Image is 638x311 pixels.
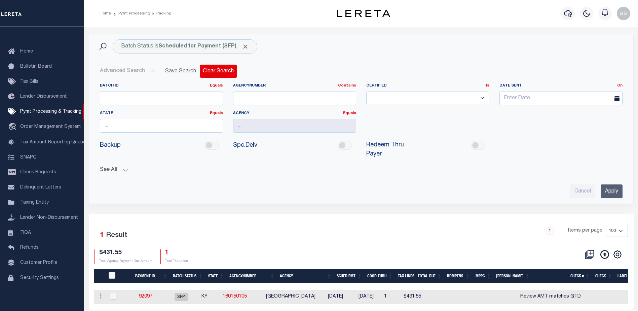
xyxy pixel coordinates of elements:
a: On [617,84,623,88]
td: Review AMT matches GTD [518,290,584,304]
input: ... [100,119,223,133]
span: SNAPQ [20,155,37,160]
th: Agency: activate to sort column ascending [277,269,334,283]
th: Payment ID: activate to sort column ascending [126,269,170,283]
a: Equals [210,84,223,88]
span: Tax Amount Reporting Queue [20,140,86,145]
span: Click to Remove [242,43,249,50]
span: Bulletin Board [20,64,52,69]
span: Home [20,49,33,54]
a: 92097 [139,294,152,299]
label: AgencyNumber [233,83,356,89]
span: TIQA [20,230,31,235]
a: Equals [343,111,356,115]
button: See All [100,167,623,173]
th: Rdmptns: activate to sort column ascending [444,269,473,283]
button: Save Search [161,65,200,78]
a: Contains [338,84,356,88]
th: Tax Lines [395,269,415,283]
span: Check Requests [20,170,56,175]
th: Total Due: activate to sort column ascending [415,269,444,283]
td: $431.55 [401,290,430,304]
img: logo-dark.svg [337,10,390,17]
span: Taxing Entity [20,200,49,205]
span: Customer Profile [20,261,57,265]
th: Bill Fee: activate to sort column ascending [493,269,532,283]
span: Lender Disbursement [20,94,67,99]
td: KY [199,290,220,304]
th: Label: activate to sort column ascending [615,269,637,283]
input: Apply [601,184,623,198]
input: ... [233,92,356,105]
p: Total Tax Lines [165,259,188,264]
th: Check: activate to sort column ascending [593,269,615,283]
span: Order Management System [20,125,81,129]
td: 1 [381,290,401,304]
a: 160150105 [223,294,247,299]
span: 1 [100,232,104,239]
span: SFP [175,293,188,301]
span: Redeem Thru Payer [366,141,421,159]
label: Certified [366,83,489,89]
label: State [100,111,223,116]
a: 1 [546,227,554,235]
span: Delinquent Letters [20,185,61,190]
i: travel_explore [8,123,19,132]
input: ... [100,92,223,105]
a: Equals [210,111,223,115]
span: Refunds [20,245,39,250]
li: Pymt Processing & Tracking [111,10,172,16]
span: Lender Non-Disbursement [20,215,78,220]
span: Spc.Delv [233,141,257,150]
th: Good Thru: activate to sort column ascending [365,269,395,283]
input: ... [233,119,356,133]
th: State: activate to sort column ascending [205,269,227,283]
th: Check #: activate to sort column ascending [532,269,593,283]
img: svg+xml;base64,PHN2ZyB4bWxucz0iaHR0cDovL3d3dy53My5vcmcvMjAwMC9zdmciIHBvaW50ZXItZXZlbnRzPSJub25lIi... [617,7,630,20]
b: Scheduled for Payment (SFP) [158,44,249,49]
button: Clear Search [200,65,237,78]
th: PayeePmtBatchStatus [105,269,126,283]
label: Agency [233,111,356,116]
div: Batch Status is [113,39,257,54]
label: Result [106,230,127,241]
span: Security Settings [20,276,59,280]
p: Total Agency Payment Due Amount [99,259,152,264]
input: Cancel [570,184,595,198]
label: Date Sent [494,83,628,89]
td: [GEOGRAPHIC_DATA] [263,290,320,304]
h4: 1 [165,249,188,257]
span: Items per page [568,227,602,235]
h4: $431.55 [99,249,152,257]
td: [DATE] [321,290,351,304]
th: MPPC: activate to sort column ascending [473,269,493,283]
th: AgencyNumber: activate to sort column ascending [227,269,277,283]
a: Home [100,11,111,15]
span: Pymt Processing & Tracking [20,109,81,114]
button: Advanced Search [100,65,156,78]
input: Enter Date [499,92,623,105]
a: Is [486,84,489,88]
th: Batch Status: activate to sort column ascending [170,269,205,283]
label: Batch ID [100,83,223,89]
span: Backup [100,141,121,150]
span: Tax Bills [20,79,38,84]
td: [DATE] [351,290,381,304]
th: SCHED PMT: activate to sort column ascending [334,269,365,283]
